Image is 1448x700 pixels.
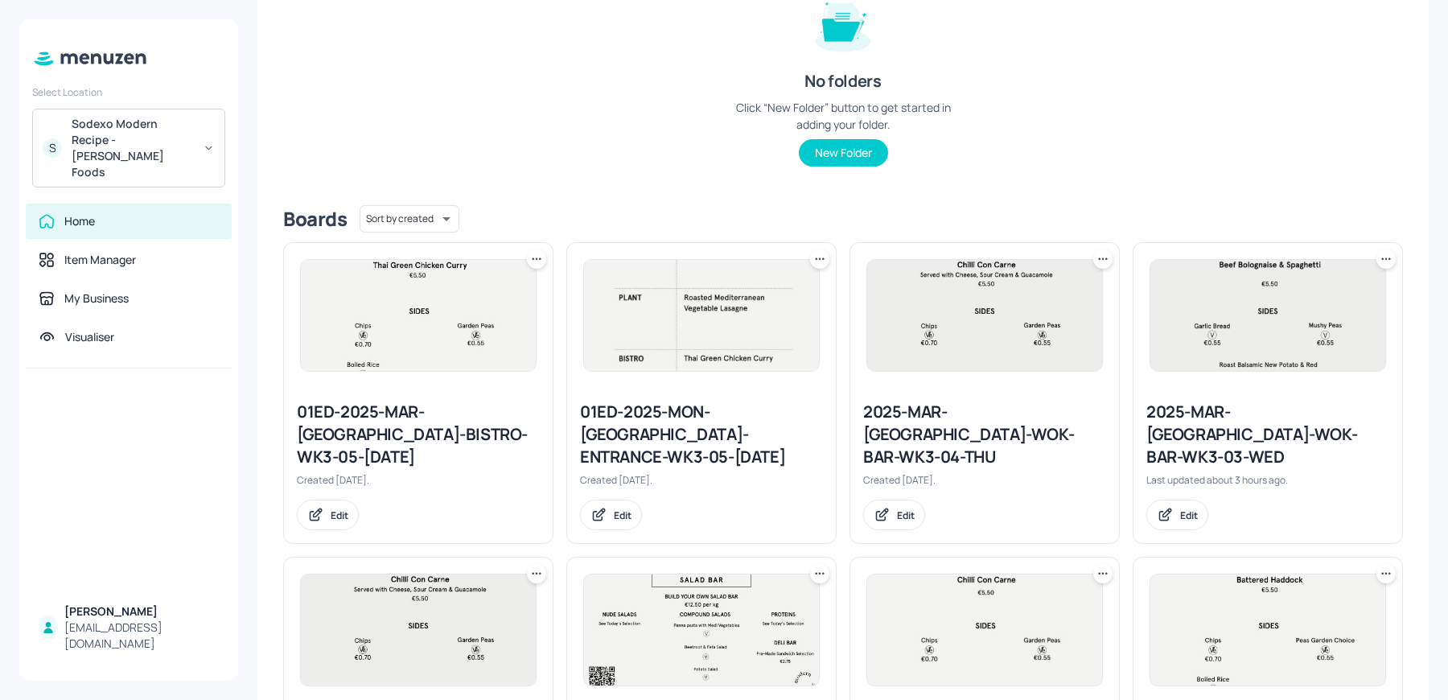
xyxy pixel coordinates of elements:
div: Sort by created [360,203,459,235]
div: S [43,138,62,158]
button: New Folder [799,139,888,167]
div: My Business [64,290,129,307]
div: Created [DATE]. [297,473,540,487]
img: 2025-04-08-1744121919414n9r7jajpsxa.jpeg [867,260,1102,371]
img: 2025-04-08-1744121919414n9r7jajpsxa.jpeg [301,574,536,686]
div: Select Location [32,85,225,99]
img: 2025-02-24-1740399191647vt4uo7g1mo.jpeg [584,574,819,686]
div: Edit [331,509,348,522]
div: 01ED-2025-MON-[GEOGRAPHIC_DATA]-ENTRANCE-WK3-05-[DATE] [580,401,823,468]
div: Click “New Folder” button to get started in adding your folder. [722,99,964,133]
div: Edit [897,509,915,522]
div: [EMAIL_ADDRESS][DOMAIN_NAME] [64,620,219,652]
div: Created [DATE]. [580,473,823,487]
div: [PERSON_NAME] [64,603,219,620]
div: 2025-MAR-[GEOGRAPHIC_DATA]-WOK-BAR-WK3-03-WED [1146,401,1389,468]
img: 2025-07-25-1753449405915jltqj59bnj8.jpeg [867,574,1102,686]
div: Sodexo Modern Recipe - [PERSON_NAME] Foods [72,116,193,180]
img: 2025-02-21-1740175746274z1wsiqlllof.jpeg [1150,574,1385,686]
div: 2025-MAR-[GEOGRAPHIC_DATA]-WOK-BAR-WK3-04-THU [863,401,1106,468]
div: Home [64,213,95,229]
img: 2025-02-21-1740176197256ggoq8mylj8.jpeg [301,260,536,371]
div: No folders [804,70,881,93]
div: Created [DATE]. [863,473,1106,487]
div: Last updated about 3 hours ago. [1146,473,1389,487]
div: Item Manager [64,252,136,268]
div: Edit [614,509,631,522]
img: 2025-02-28-1740741031743xlroaxzll6.jpeg [584,260,819,371]
div: 01ED-2025-MAR-[GEOGRAPHIC_DATA]-BISTRO-WK3-05-[DATE] [297,401,540,468]
img: 2025-08-27-1756279647741lanlhely2pg.jpeg [1150,260,1385,371]
div: Visualiser [65,329,114,345]
div: Edit [1180,509,1198,522]
div: Boards [283,206,347,232]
